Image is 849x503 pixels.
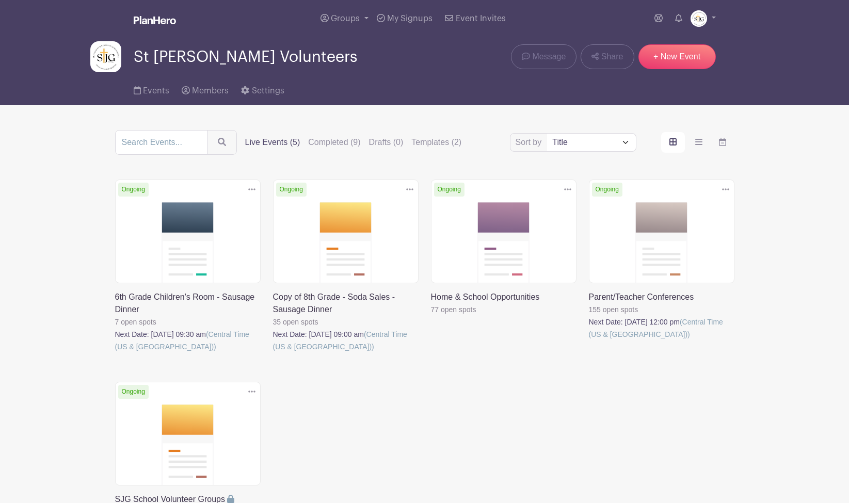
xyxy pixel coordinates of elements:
[601,51,623,63] span: Share
[90,41,121,72] img: Logo%20jpg.jpg
[638,44,716,69] a: + New Event
[115,130,207,155] input: Search Events...
[661,132,734,153] div: order and view
[581,44,634,69] a: Share
[134,48,357,66] span: St [PERSON_NAME] Volunteers
[143,87,169,95] span: Events
[411,136,461,149] label: Templates (2)
[456,14,506,23] span: Event Invites
[369,136,404,149] label: Drafts (0)
[182,72,229,105] a: Members
[134,72,169,105] a: Events
[192,87,229,95] span: Members
[241,72,284,105] a: Settings
[691,10,707,27] img: Logo%20jpg.jpg
[511,44,576,69] a: Message
[245,136,462,149] div: filters
[331,14,360,23] span: Groups
[252,87,284,95] span: Settings
[245,136,300,149] label: Live Events (5)
[387,14,432,23] span: My Signups
[516,136,545,149] label: Sort by
[308,136,360,149] label: Completed (9)
[134,16,176,24] img: logo_white-6c42ec7e38ccf1d336a20a19083b03d10ae64f83f12c07503d8b9e83406b4c7d.svg
[532,51,566,63] span: Message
